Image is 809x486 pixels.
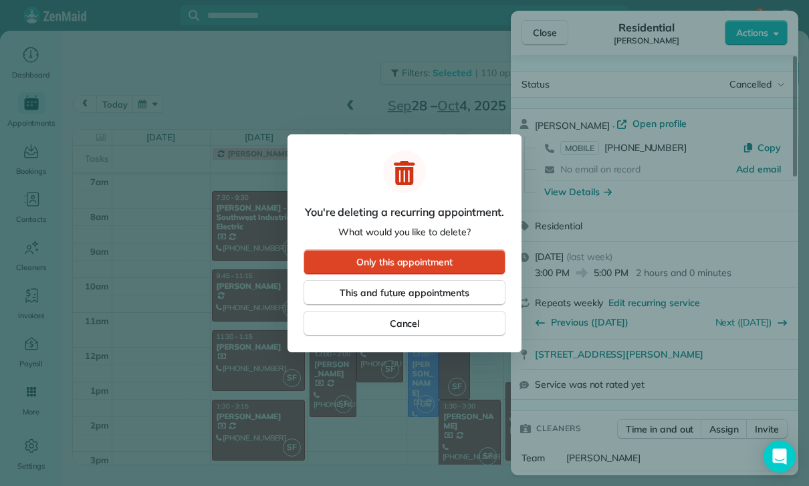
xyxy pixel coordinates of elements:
[356,255,453,269] span: Only this appointment
[304,311,505,336] button: Cancel
[340,286,469,299] span: This and future appointments
[305,204,504,220] span: You're deleting a recurring appointment.
[390,317,420,330] span: Cancel
[304,280,505,306] button: This and future appointments
[338,225,471,239] span: What would you like to delete?
[304,249,505,275] button: Only this appointment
